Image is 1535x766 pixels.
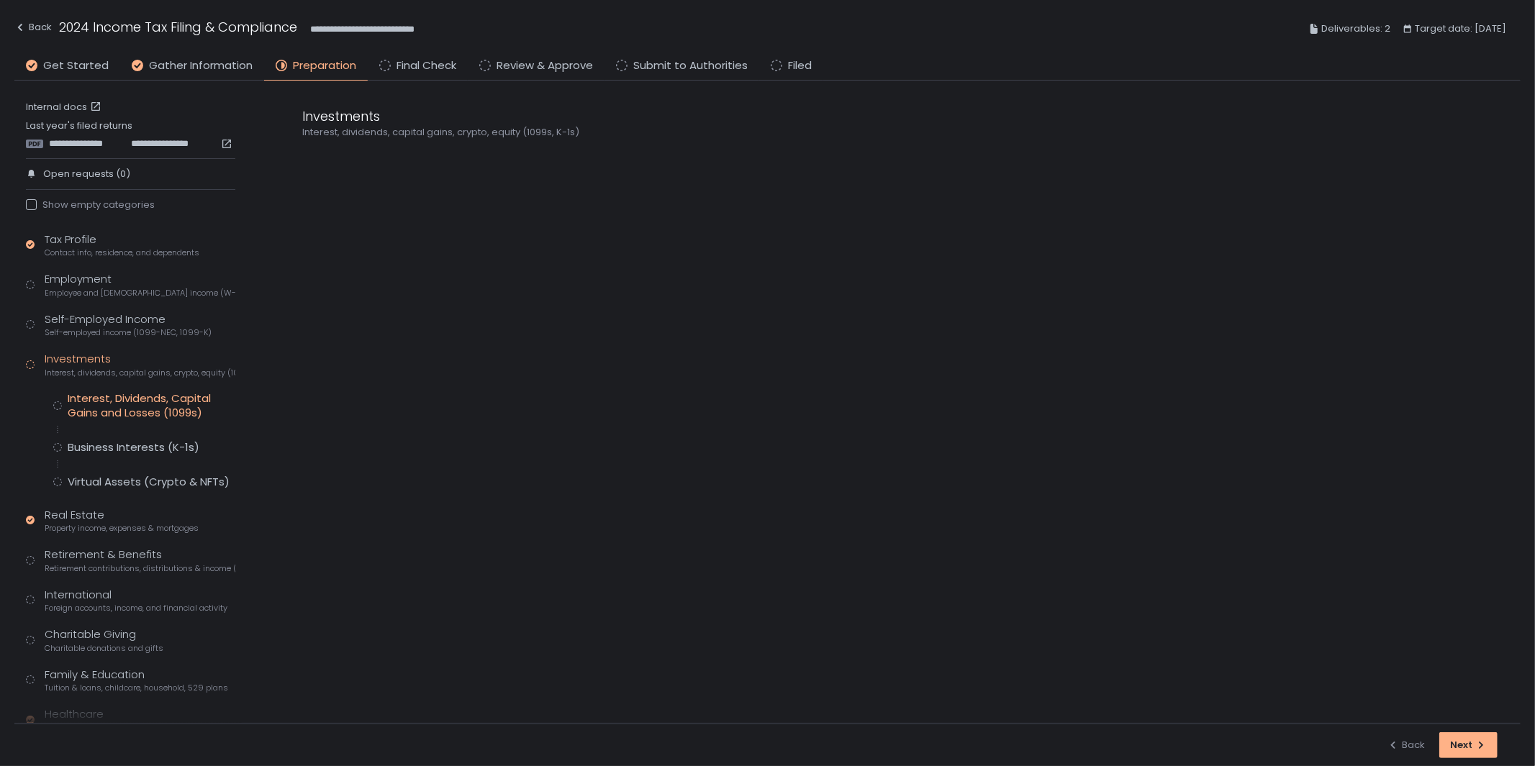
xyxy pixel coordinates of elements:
span: Get Started [43,58,109,74]
span: Retirement contributions, distributions & income (1099-R, 5498) [45,563,235,574]
a: Internal docs [26,101,104,114]
div: Next [1450,739,1487,752]
div: Virtual Assets (Crypto & NFTs) [68,475,230,489]
div: Real Estate [45,507,199,534]
span: Deliverables: 2 [1321,20,1390,37]
h1: 2024 Income Tax Filing & Compliance [59,17,297,37]
span: Submit to Authorities [633,58,748,74]
div: Investments [302,106,993,126]
div: Business Interests (K-1s) [68,440,199,455]
span: Gather Information [149,58,253,74]
div: Investments [45,351,235,378]
div: Last year's filed returns [26,119,235,150]
span: Charitable donations and gifts [45,643,163,654]
span: Tuition & loans, childcare, household, 529 plans [45,683,228,693]
div: Back [14,19,52,36]
span: Review & Approve [497,58,593,74]
div: Back [1387,739,1425,752]
span: Interest, dividends, capital gains, crypto, equity (1099s, K-1s) [45,368,235,378]
span: Health insurance, HSAs & medical expenses [45,723,215,734]
span: Target date: [DATE] [1415,20,1506,37]
span: Property income, expenses & mortgages [45,523,199,534]
div: Retirement & Benefits [45,547,235,574]
div: Family & Education [45,667,228,694]
div: Healthcare [45,706,215,734]
span: Employee and [DEMOGRAPHIC_DATA] income (W-2s) [45,288,235,298]
button: Back [14,17,52,41]
div: International [45,587,227,614]
div: Interest, Dividends, Capital Gains and Losses (1099s) [68,391,235,420]
div: Employment [45,271,235,298]
div: Charitable Giving [45,626,163,654]
button: Next [1439,732,1498,758]
span: Filed [788,58,812,74]
div: Tax Profile [45,232,199,259]
span: Preparation [293,58,356,74]
div: Interest, dividends, capital gains, crypto, equity (1099s, K-1s) [302,126,993,139]
button: Back [1387,732,1425,758]
span: Foreign accounts, income, and financial activity [45,603,227,614]
div: Self-Employed Income [45,311,212,339]
span: Final Check [397,58,456,74]
span: Self-employed income (1099-NEC, 1099-K) [45,327,212,338]
span: Contact info, residence, and dependents [45,247,199,258]
span: Open requests (0) [43,168,130,181]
